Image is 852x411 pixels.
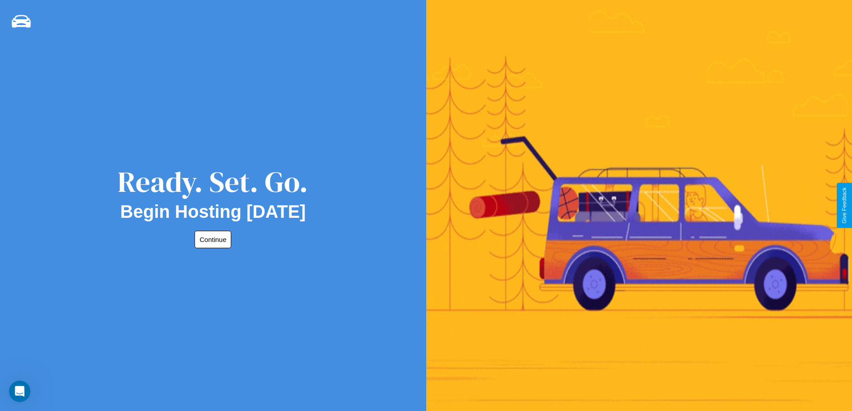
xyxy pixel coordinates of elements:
iframe: Intercom live chat [9,381,30,402]
button: Continue [195,231,231,248]
div: Ready. Set. Go. [118,162,308,202]
div: Give Feedback [841,187,848,224]
h2: Begin Hosting [DATE] [120,202,306,222]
